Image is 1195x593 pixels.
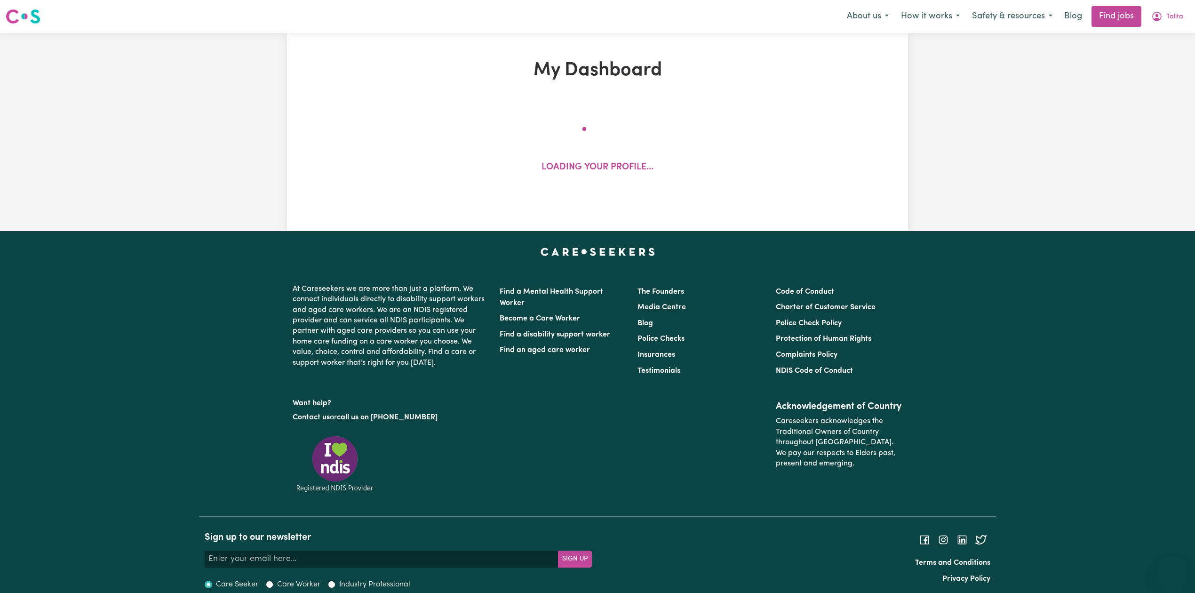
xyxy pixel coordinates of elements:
a: Careseekers home page [541,248,655,256]
h1: My Dashboard [396,59,799,82]
a: Code of Conduct [776,288,834,296]
button: How it works [895,7,966,26]
a: Contact us [293,414,330,421]
a: Police Check Policy [776,320,842,327]
img: Registered NDIS provider [293,434,377,493]
a: Privacy Policy [942,575,990,583]
iframe: Button to launch messaging window [1157,555,1187,585]
a: Find jobs [1091,6,1141,27]
label: Care Worker [277,579,320,590]
a: Media Centre [637,304,686,311]
a: Follow Careseekers on LinkedIn [956,536,968,544]
a: Charter of Customer Service [776,304,876,311]
h2: Sign up to our newsletter [205,532,592,543]
a: NDIS Code of Conduct [776,367,853,375]
label: Industry Professional [339,579,410,590]
a: Find a Mental Health Support Worker [500,288,603,307]
a: Find an aged care worker [500,346,590,354]
a: Police Checks [637,335,685,343]
button: My Account [1145,7,1189,26]
p: or [293,409,488,426]
input: Enter your email here... [205,551,558,568]
a: Blog [1059,6,1088,27]
p: Careseekers acknowledges the Traditional Owners of Country throughout [GEOGRAPHIC_DATA]. We pay o... [776,412,902,473]
a: Protection of Human Rights [776,335,871,343]
a: Follow Careseekers on Facebook [919,536,930,544]
a: The Founders [637,288,684,296]
a: Follow Careseekers on Instagram [938,536,949,544]
button: Subscribe [558,551,592,568]
button: About us [841,7,895,26]
span: Talita [1166,12,1183,22]
a: call us on [PHONE_NUMBER] [337,414,438,421]
button: Safety & resources [966,7,1059,26]
a: Find a disability support worker [500,331,610,338]
a: Blog [637,320,653,327]
h2: Acknowledgement of Country [776,401,902,412]
a: Careseekers logo [6,6,40,27]
a: Insurances [637,351,675,359]
img: Careseekers logo [6,8,40,25]
a: Become a Care Worker [500,315,580,322]
p: At Careseekers we are more than just a platform. We connect individuals directly to disability su... [293,280,488,372]
a: Testimonials [637,367,680,375]
a: Complaints Policy [776,351,837,359]
p: Loading your profile... [542,161,653,175]
a: Terms and Conditions [915,559,990,567]
label: Care Seeker [216,579,258,590]
p: Want help? [293,394,488,409]
a: Follow Careseekers on Twitter [975,536,987,544]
